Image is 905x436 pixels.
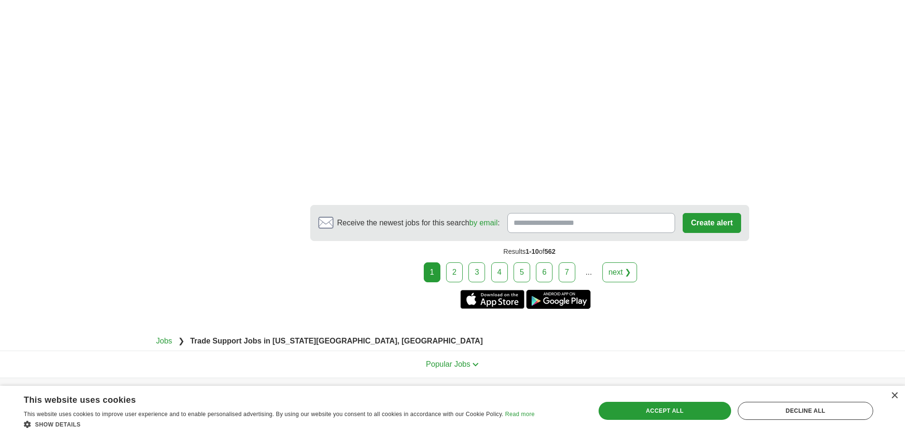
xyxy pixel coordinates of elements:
a: Jobs [156,337,172,345]
span: ❯ [178,337,184,345]
span: Receive the newest jobs for this search : [337,217,500,229]
a: Read more, opens a new window [505,411,534,417]
span: Show details [35,421,81,428]
div: Decline all [738,402,873,420]
div: Accept all [599,402,731,420]
div: ... [579,263,598,282]
span: Popular Jobs [426,360,470,368]
h4: Country selection [601,378,749,405]
div: 1 [424,262,440,282]
a: 5 [514,262,530,282]
span: 1-10 [525,248,539,255]
strong: Trade Support Jobs in [US_STATE][GEOGRAPHIC_DATA], [GEOGRAPHIC_DATA] [190,337,483,345]
a: 6 [536,262,553,282]
div: Close [891,392,898,399]
a: by email [469,219,498,227]
div: Show details [24,419,534,429]
img: toggle icon [472,362,479,367]
span: This website uses cookies to improve user experience and to enable personalised advertising. By u... [24,411,504,417]
a: Get the Android app [526,290,591,309]
a: next ❯ [602,262,638,282]
span: 562 [544,248,555,255]
div: This website uses cookies [24,391,511,406]
a: 3 [468,262,485,282]
a: 7 [559,262,575,282]
a: 4 [491,262,508,282]
a: 2 [446,262,463,282]
div: Results of [310,241,749,262]
a: Get the iPhone app [460,290,524,309]
button: Create alert [683,213,741,233]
